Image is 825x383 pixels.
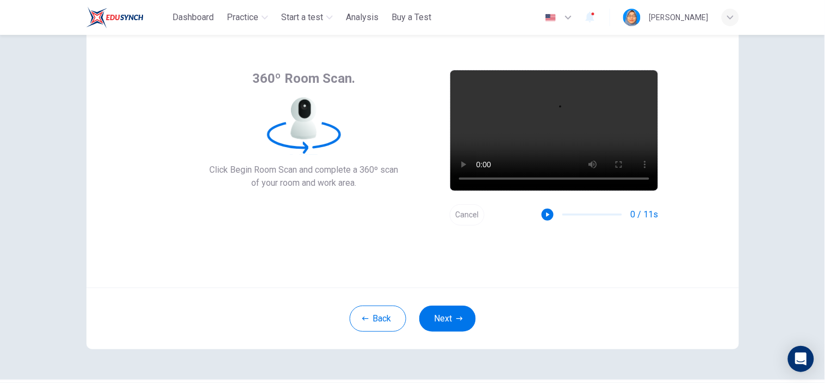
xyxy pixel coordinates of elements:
button: Analysis [342,8,383,27]
div: Open Intercom Messenger [788,346,814,372]
img: ELTC logo [86,7,144,28]
span: 0 / 11s [631,208,659,221]
button: Cancel [450,204,485,226]
span: Buy a Test [392,11,431,24]
span: Analysis [346,11,379,24]
img: en [544,14,557,22]
button: Start a test [277,8,337,27]
span: Start a test [281,11,323,24]
button: Back [350,306,406,332]
img: Profile picture [623,9,641,26]
span: Practice [227,11,258,24]
span: Dashboard [172,11,214,24]
button: Practice [222,8,272,27]
button: Next [419,306,476,332]
button: Dashboard [168,8,218,27]
span: 360º Room Scan. [252,70,355,87]
div: [PERSON_NAME] [649,11,709,24]
a: ELTC logo [86,7,169,28]
button: Buy a Test [387,8,436,27]
span: Click Begin Room Scan and complete a 360º scan [209,163,398,177]
span: of your room and work area. [209,177,398,190]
